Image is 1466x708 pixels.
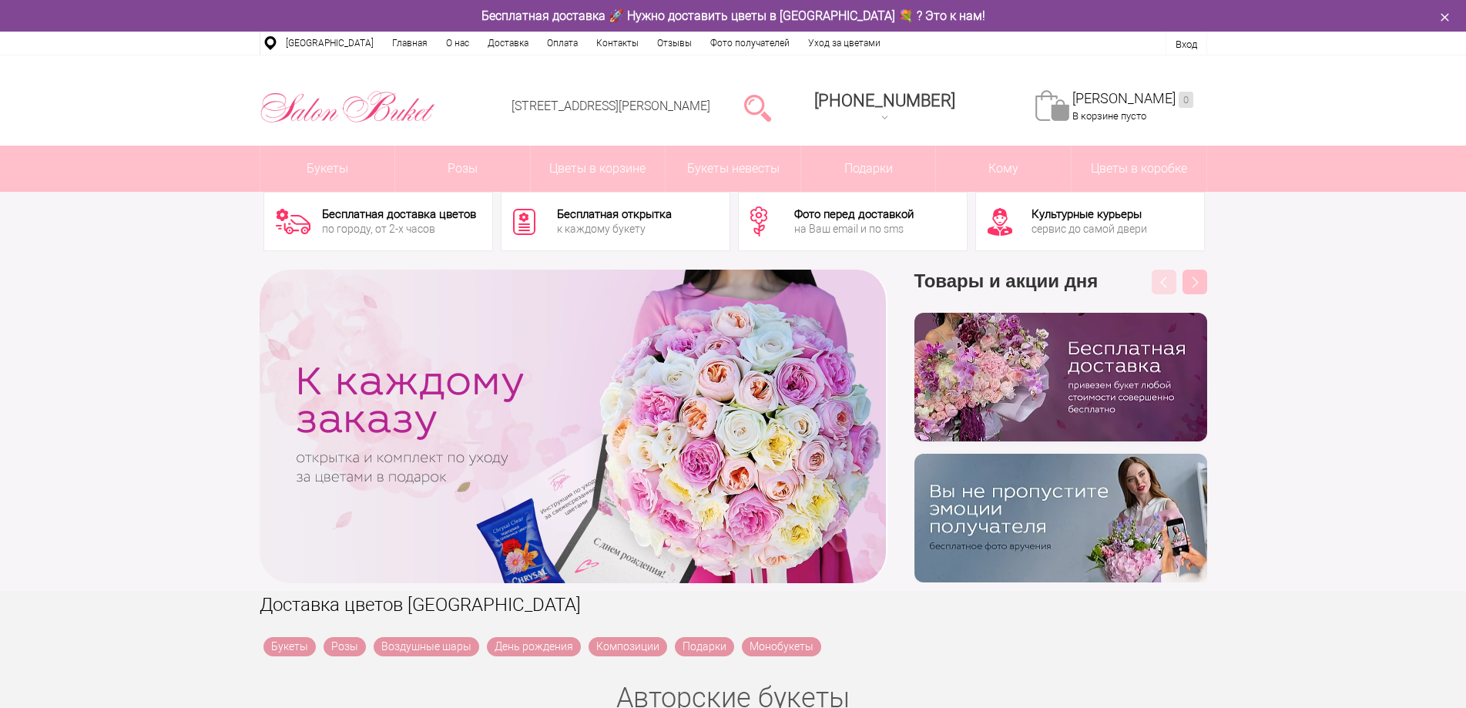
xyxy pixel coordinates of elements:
a: О нас [437,32,478,55]
a: Цветы в коробке [1072,146,1206,192]
ins: 0 [1179,92,1193,108]
span: Кому [936,146,1071,192]
a: Подарки [675,637,734,656]
a: Монобукеты [742,637,821,656]
img: v9wy31nijnvkfycrkduev4dhgt9psb7e.png.webp [914,454,1207,582]
a: Композиции [589,637,667,656]
a: Розы [395,146,530,192]
div: Фото перед доставкой [794,209,914,220]
a: [STREET_ADDRESS][PERSON_NAME] [512,99,710,113]
div: к каждому букету [557,223,672,234]
div: на Ваш email и по sms [794,223,914,234]
div: Культурные курьеры [1032,209,1147,220]
div: по городу, от 2-х часов [322,223,476,234]
a: Отзывы [648,32,701,55]
a: Подарки [801,146,936,192]
a: Фото получателей [701,32,799,55]
img: hpaj04joss48rwypv6hbykmvk1dj7zyr.png.webp [914,313,1207,441]
img: Цветы Нижний Новгород [260,87,436,127]
div: сервис до самой двери [1032,223,1147,234]
a: [GEOGRAPHIC_DATA] [277,32,383,55]
a: Букеты [263,637,316,656]
a: Уход за цветами [799,32,890,55]
a: Оплата [538,32,587,55]
a: Букеты [260,146,395,192]
a: Доставка [478,32,538,55]
span: [PHONE_NUMBER] [814,91,955,110]
a: Главная [383,32,437,55]
span: В корзине пусто [1072,110,1146,122]
h1: Доставка цветов [GEOGRAPHIC_DATA] [260,591,1207,619]
a: [PERSON_NAME] [1072,90,1193,108]
div: Бесплатная доставка цветов [322,209,476,220]
a: Вход [1176,39,1197,50]
a: Воздушные шары [374,637,479,656]
a: День рождения [487,637,581,656]
a: [PHONE_NUMBER] [805,86,964,129]
div: Бесплатная доставка 🚀 Нужно доставить цветы в [GEOGRAPHIC_DATA] 💐 ? Это к нам! [248,8,1219,24]
div: Бесплатная открытка [557,209,672,220]
a: Контакты [587,32,648,55]
a: Розы [324,637,366,656]
a: Цветы в корзине [531,146,666,192]
button: Next [1183,270,1207,294]
h3: Товары и акции дня [914,270,1207,313]
a: Букеты невесты [666,146,800,192]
